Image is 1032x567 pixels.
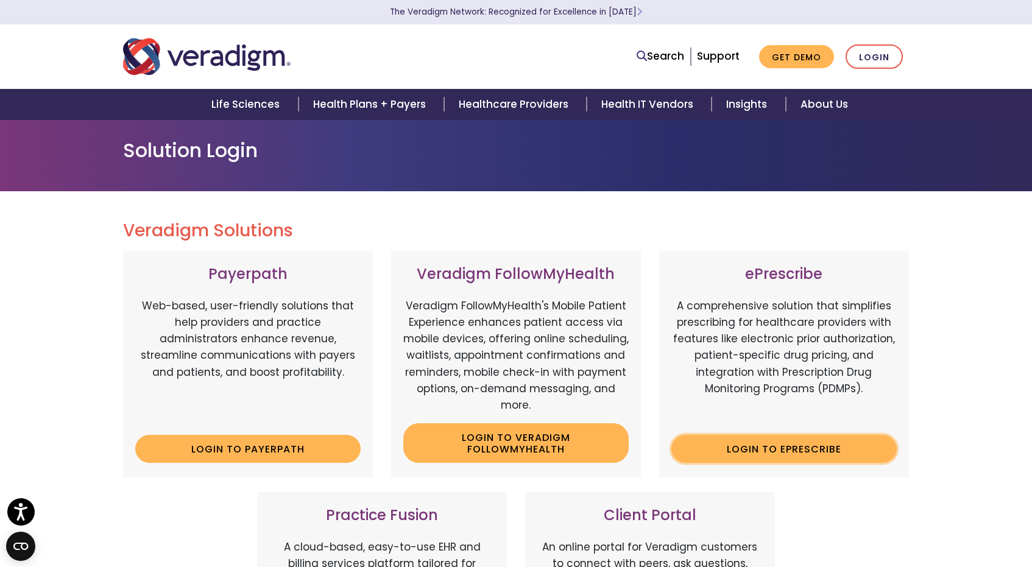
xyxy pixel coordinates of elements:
[637,6,642,18] span: Learn More
[135,298,361,426] p: Web-based, user-friendly solutions that help providers and practice administrators enhance revenu...
[269,507,495,524] h3: Practice Fusion
[135,266,361,283] h3: Payerpath
[403,266,629,283] h3: Veradigm FollowMyHealth
[390,6,642,18] a: The Veradigm Network: Recognized for Excellence in [DATE]Learn More
[671,298,897,426] p: A comprehensive solution that simplifies prescribing for healthcare providers with features like ...
[123,37,291,77] img: Veradigm logo
[537,507,763,524] h3: Client Portal
[637,48,684,65] a: Search
[587,89,712,120] a: Health IT Vendors
[444,89,587,120] a: Healthcare Providers
[697,49,740,63] a: Support
[123,220,909,241] h2: Veradigm Solutions
[712,89,785,120] a: Insights
[6,532,35,561] button: Open CMP widget
[759,45,834,69] a: Get Demo
[671,266,897,283] h3: ePrescribe
[197,89,298,120] a: Life Sciences
[123,139,909,162] h1: Solution Login
[846,44,903,69] a: Login
[798,491,1017,552] iframe: Drift Chat Widget
[786,89,863,120] a: About Us
[403,423,629,463] a: Login to Veradigm FollowMyHealth
[671,435,897,463] a: Login to ePrescribe
[135,435,361,463] a: Login to Payerpath
[403,298,629,414] p: Veradigm FollowMyHealth's Mobile Patient Experience enhances patient access via mobile devices, o...
[299,89,444,120] a: Health Plans + Payers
